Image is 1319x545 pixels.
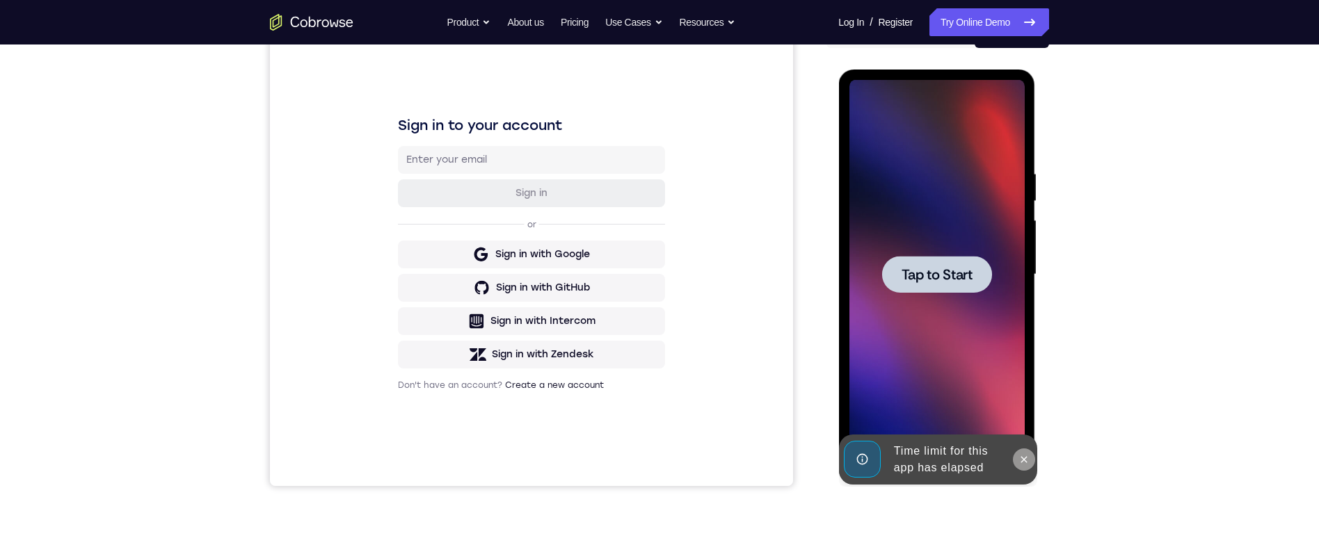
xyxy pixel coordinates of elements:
[879,8,913,36] a: Register
[507,8,543,36] a: About us
[680,8,736,36] button: Resources
[870,14,872,31] span: /
[270,20,793,486] iframe: Agent
[838,8,864,36] a: Log In
[605,8,662,36] button: Use Cases
[447,8,491,36] button: Product
[270,14,353,31] a: Go to the home page
[929,8,1049,36] a: Try Online Demo
[561,8,589,36] a: Pricing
